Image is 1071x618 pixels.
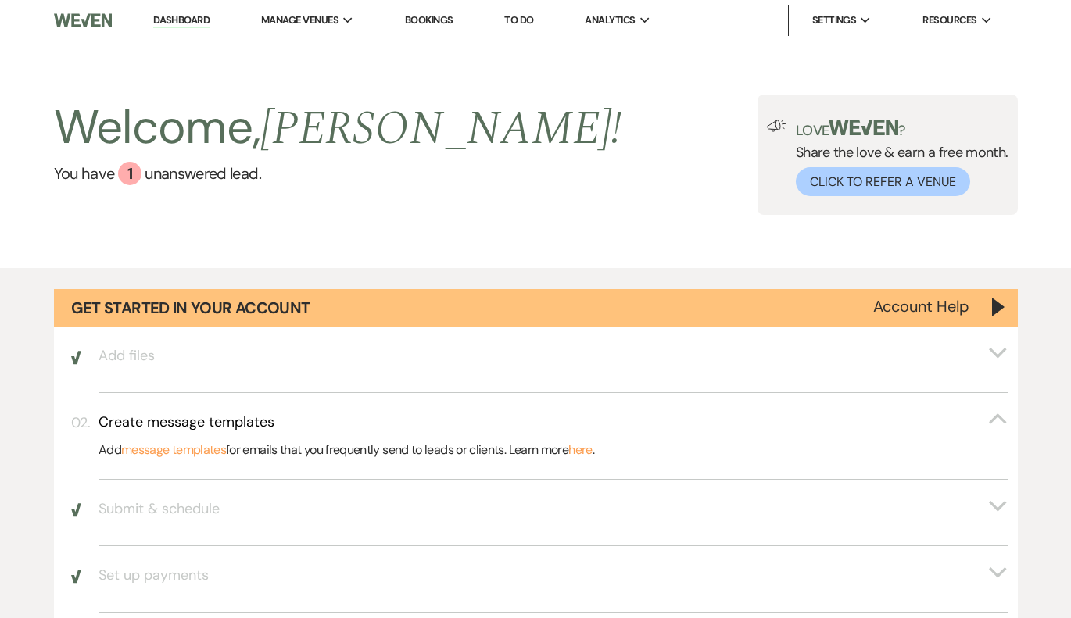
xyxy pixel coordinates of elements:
a: here [568,440,592,460]
button: Add files [99,346,1008,366]
img: weven-logo-green.svg [829,120,898,135]
h3: Create message templates [99,413,274,432]
h3: Submit & schedule [99,499,220,519]
p: Love ? [796,120,1008,138]
button: Set up payments [99,566,1008,585]
div: 1 [118,162,141,185]
span: Analytics [585,13,635,28]
span: Resources [922,13,976,28]
span: [PERSON_NAME] ! [260,93,621,165]
button: Click to Refer a Venue [796,167,970,196]
a: To Do [504,13,533,27]
a: Dashboard [153,13,210,28]
a: message templates [121,440,226,460]
h3: Add files [99,346,155,366]
div: Share the love & earn a free month. [786,120,1008,196]
h3: Set up payments [99,566,209,585]
button: Account Help [873,298,969,314]
img: Weven Logo [54,4,113,37]
img: loud-speaker-illustration.svg [767,120,786,132]
h2: Welcome, [54,95,622,162]
a: Bookings [405,13,453,27]
p: Add for emails that you frequently send to leads or clients. Learn more . [99,440,1008,460]
h1: Get Started in Your Account [71,297,310,319]
a: You have 1 unanswered lead. [54,162,622,185]
button: Create message templates [99,413,1008,432]
span: Settings [812,13,857,28]
button: Submit & schedule [99,499,1008,519]
span: Manage Venues [261,13,338,28]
